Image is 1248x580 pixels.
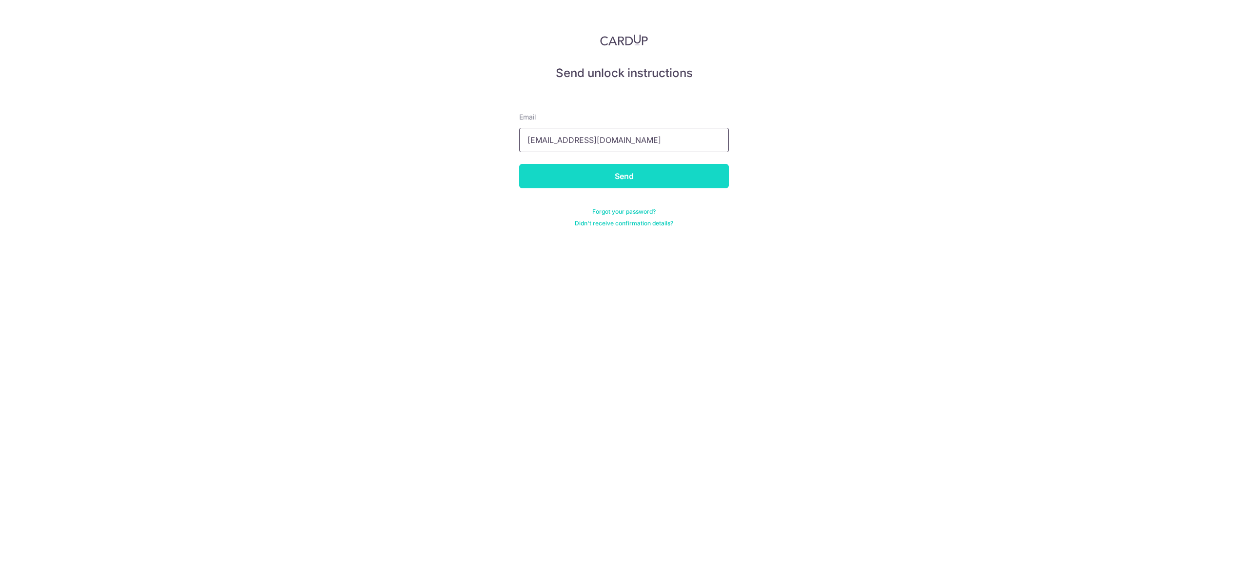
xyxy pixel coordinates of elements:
[519,128,729,152] input: Enter your Email
[519,113,536,121] span: translation missing: en.devise.label.Email
[600,34,648,46] img: CardUp Logo
[519,164,729,188] input: Send
[519,65,729,81] h5: Send unlock instructions
[575,220,673,227] a: Didn't receive confirmation details?
[592,208,656,216] a: Forgot your password?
